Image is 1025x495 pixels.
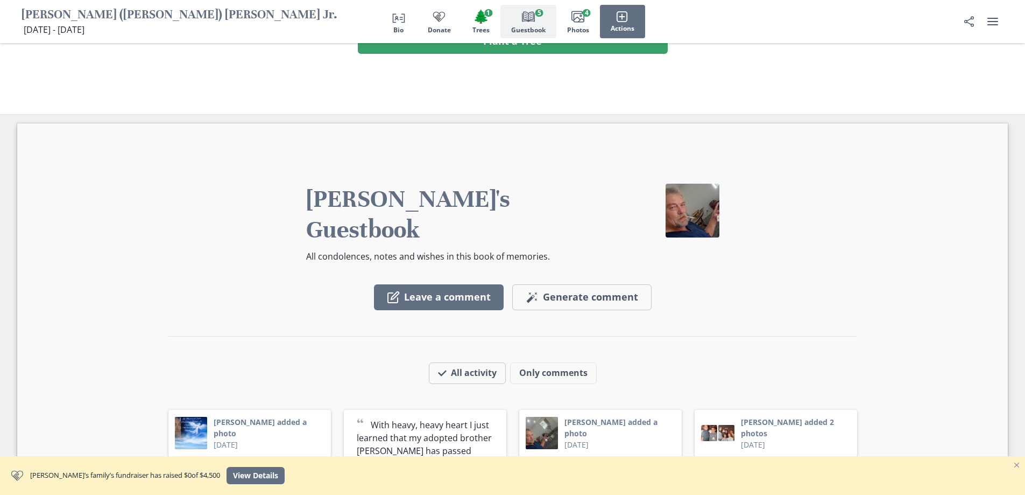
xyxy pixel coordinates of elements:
span: Guestbook [511,26,546,34]
button: [PERSON_NAME] added 2 photos [741,416,851,439]
div: [PERSON_NAME] ’s family’s fundraiser has raised $ 0 of $4,500 [30,470,220,481]
button: Guestbook [500,5,556,38]
button: Actions [600,5,645,38]
h2: [PERSON_NAME]'s Guestbook [306,184,579,246]
button: Trees [462,5,500,38]
button: Photos [556,5,600,38]
span: 5 [535,9,543,17]
button: user menu [982,11,1003,32]
button: Donate [417,5,462,38]
button: Leave a comment [374,284,504,310]
button: Only comments [510,362,597,384]
span: Bio [393,26,404,34]
p: All condolences, notes and wishes in this book of memories. [306,250,579,263]
h1: [PERSON_NAME] ([PERSON_NAME]) [PERSON_NAME] Jr. [22,7,337,24]
img: Clyde [666,184,719,238]
span: Generate comment [543,291,638,303]
span: 4 [583,9,591,17]
span: Donate [428,26,451,34]
button: [PERSON_NAME] added a photo [564,416,675,439]
button: Generate comment [512,284,652,310]
span: Photos [567,26,589,34]
button: All activity [429,362,506,384]
button: Close footer [1010,458,1023,471]
button: Bio [380,5,417,38]
button: View Details [227,467,285,484]
span: 1 [484,9,492,17]
span: Actions [611,25,634,32]
span: Tree [473,9,489,24]
span: [DATE] - [DATE] [24,24,84,36]
button: Share Obituary [958,11,980,32]
span: Trees [472,26,490,34]
button: [PERSON_NAME] added a photo [214,416,324,439]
